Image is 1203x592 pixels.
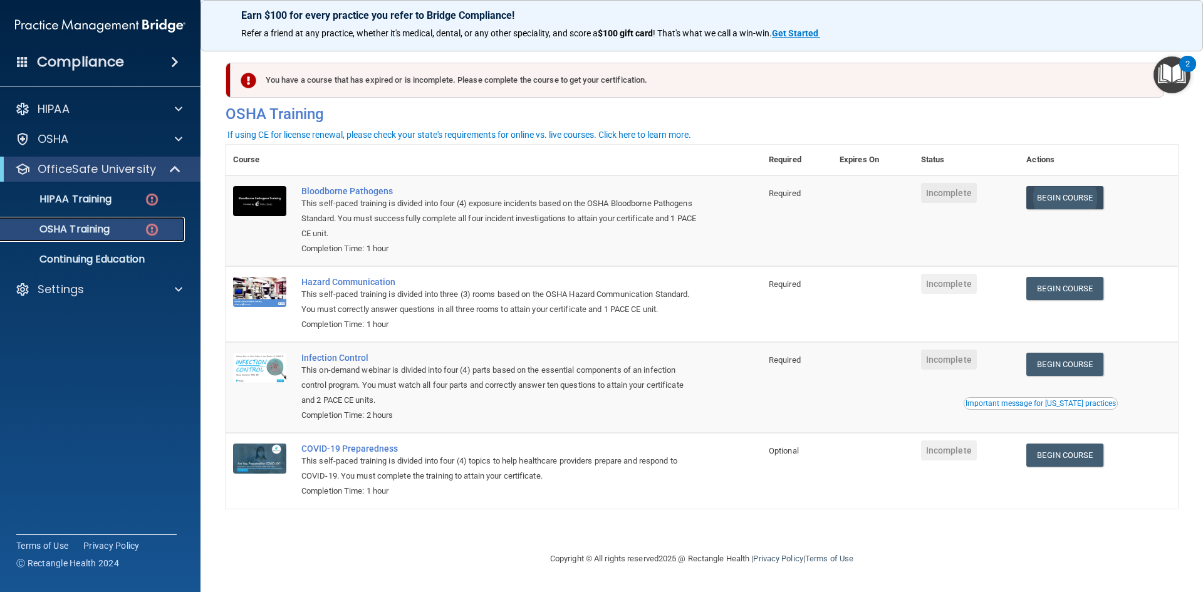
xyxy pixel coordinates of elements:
[921,440,977,460] span: Incomplete
[301,484,699,499] div: Completion Time: 1 hour
[226,128,693,141] button: If using CE for license renewal, please check your state's requirements for online vs. live cours...
[15,13,185,38] img: PMB logo
[1026,353,1103,376] a: Begin Course
[301,363,699,408] div: This on-demand webinar is divided into four (4) parts based on the essential components of an inf...
[805,554,853,563] a: Terms of Use
[769,189,801,198] span: Required
[964,397,1118,410] button: Read this if you are a dental practitioner in the state of CA
[653,28,772,38] span: ! That's what we call a win-win.
[144,222,160,237] img: danger-circle.6113f641.png
[761,145,832,175] th: Required
[772,28,818,38] strong: Get Started
[1154,56,1190,93] button: Open Resource Center, 2 new notifications
[1019,145,1178,175] th: Actions
[769,446,799,455] span: Optional
[769,355,801,365] span: Required
[1026,444,1103,467] a: Begin Course
[301,196,699,241] div: This self-paced training is divided into four (4) exposure incidents based on the OSHA Bloodborne...
[15,282,182,297] a: Settings
[226,105,1178,123] h4: OSHA Training
[301,287,699,317] div: This self-paced training is divided into three (3) rooms based on the OSHA Hazard Communication S...
[753,554,803,563] a: Privacy Policy
[921,274,977,294] span: Incomplete
[83,539,140,552] a: Privacy Policy
[772,28,820,38] a: Get Started
[8,223,110,236] p: OSHA Training
[301,454,699,484] div: This self-paced training is divided into four (4) topics to help healthcare providers prepare and...
[8,253,179,266] p: Continuing Education
[832,145,914,175] th: Expires On
[38,132,69,147] p: OSHA
[15,162,182,177] a: OfficeSafe University
[769,279,801,289] span: Required
[226,145,294,175] th: Course
[301,408,699,423] div: Completion Time: 2 hours
[38,101,70,117] p: HIPAA
[38,282,84,297] p: Settings
[231,63,1164,98] div: You have a course that has expired or is incomplete. Please complete the course to get your certi...
[38,162,156,177] p: OfficeSafe University
[227,130,691,139] div: If using CE for license renewal, please check your state's requirements for online vs. live cours...
[241,9,1162,21] p: Earn $100 for every practice you refer to Bridge Compliance!
[966,400,1116,407] div: Important message for [US_STATE] practices
[144,192,160,207] img: danger-circle.6113f641.png
[473,539,930,579] div: Copyright © All rights reserved 2025 @ Rectangle Health | |
[16,557,119,569] span: Ⓒ Rectangle Health 2024
[241,73,256,88] img: exclamation-circle-solid-danger.72ef9ffc.png
[16,539,68,552] a: Terms of Use
[301,317,699,332] div: Completion Time: 1 hour
[921,183,977,203] span: Incomplete
[598,28,653,38] strong: $100 gift card
[15,132,182,147] a: OSHA
[301,241,699,256] div: Completion Time: 1 hour
[301,277,699,287] a: Hazard Communication
[241,28,598,38] span: Refer a friend at any practice, whether it's medical, dental, or any other speciality, and score a
[1026,277,1103,300] a: Begin Course
[15,101,182,117] a: HIPAA
[914,145,1019,175] th: Status
[8,193,112,205] p: HIPAA Training
[301,186,699,196] a: Bloodborne Pathogens
[301,444,699,454] a: COVID-19 Preparedness
[921,350,977,370] span: Incomplete
[1026,186,1103,209] a: Begin Course
[1185,64,1190,80] div: 2
[301,353,699,363] a: Infection Control
[37,53,124,71] h4: Compliance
